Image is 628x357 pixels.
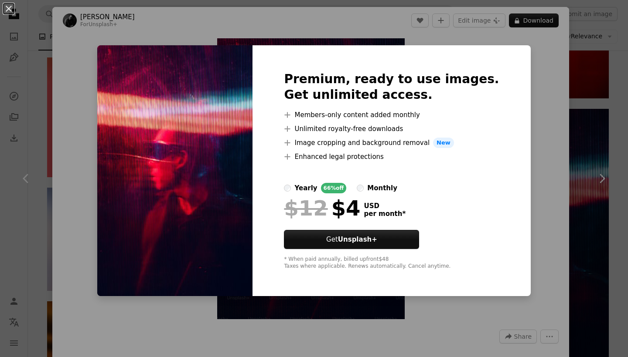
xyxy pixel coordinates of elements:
[284,152,499,162] li: Enhanced legal protections
[284,230,419,249] button: GetUnsplash+
[321,183,347,193] div: 66% off
[364,210,406,218] span: per month *
[338,236,377,243] strong: Unsplash+
[284,197,360,219] div: $4
[284,71,499,103] h2: Premium, ready to use images. Get unlimited access.
[284,185,291,192] input: yearly66%off
[97,45,253,296] img: premium_photo-1678935941912-69902837e0ae
[367,183,397,193] div: monthly
[294,183,317,193] div: yearly
[284,124,499,134] li: Unlimited royalty-free downloads
[357,185,364,192] input: monthly
[364,202,406,210] span: USD
[433,138,454,148] span: New
[284,138,499,148] li: Image cropping and background removal
[284,256,499,270] div: * When paid annually, billed upfront $48 Taxes where applicable. Renews automatically. Cancel any...
[284,110,499,120] li: Members-only content added monthly
[284,197,328,219] span: $12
